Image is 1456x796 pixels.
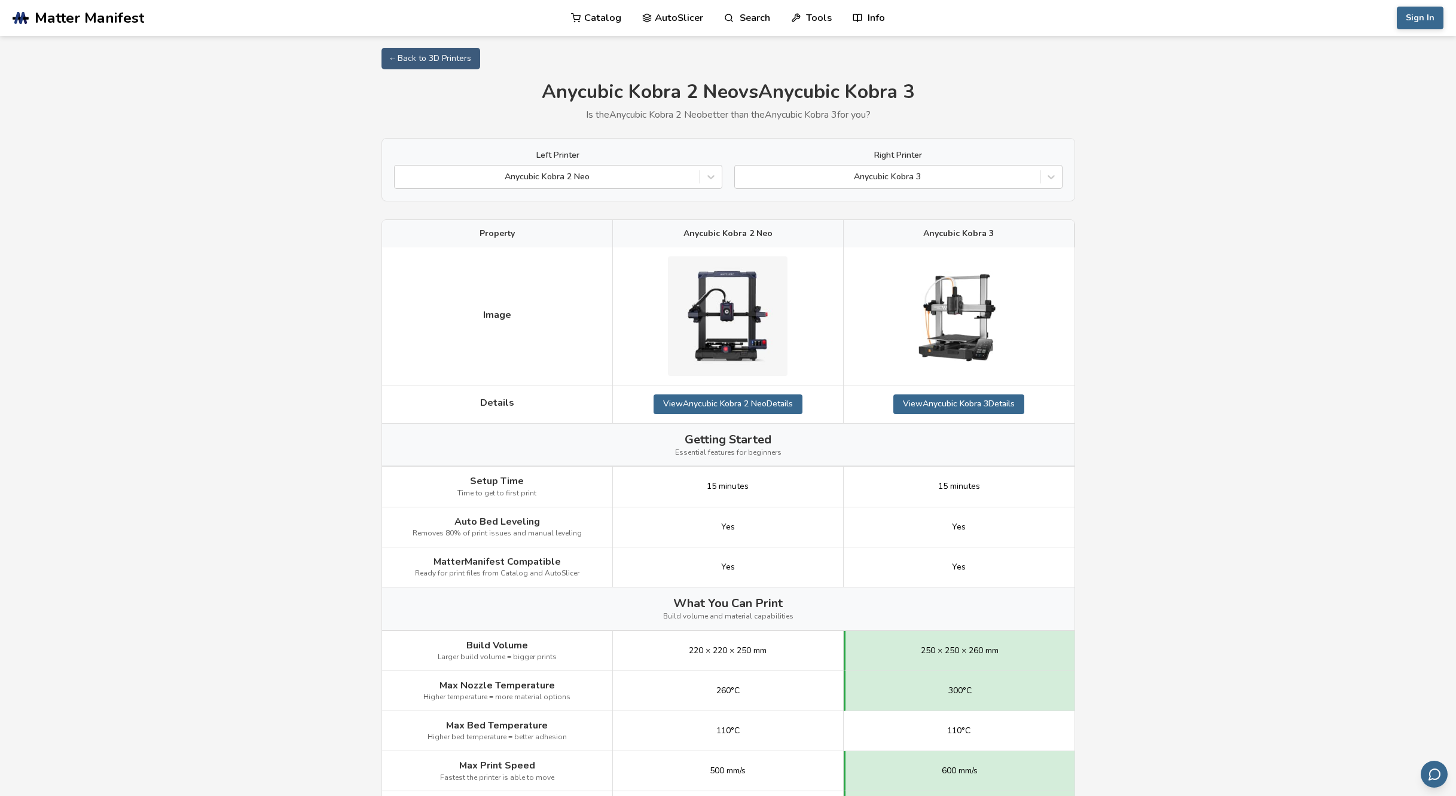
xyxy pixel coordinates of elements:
span: MatterManifest Compatible [434,556,561,567]
input: Anycubic Kobra 2 Neo [401,172,403,182]
span: Removes 80% of print issues and manual leveling [413,529,582,538]
button: Sign In [1397,7,1443,29]
span: Max Print Speed [459,760,535,771]
span: 110°C [947,726,970,736]
span: Max Nozzle Temperature [439,680,555,691]
span: Getting Started [685,433,771,446]
a: ViewAnycubic Kobra 3Details [893,394,1024,414]
img: Anycubic Kobra 2 Neo [668,256,787,376]
span: Higher temperature = more material options [423,693,570,702]
span: Yes [952,562,966,572]
label: Right Printer [734,151,1063,160]
span: Yes [721,522,735,532]
span: Larger build volume = bigger prints [438,653,557,662]
span: 250 × 250 × 260 mm [921,646,999,656]
span: Details [480,397,514,408]
img: Anycubic Kobra 3 [899,256,1019,376]
span: 15 minutes [938,482,980,491]
span: Build Volume [466,640,528,651]
span: What You Can Print [673,596,783,610]
span: Essential features for beginners [675,449,782,457]
span: Property [480,229,515,238]
a: ← Back to 3D Printers [381,48,480,69]
span: 500 mm/s [710,766,746,776]
span: Yes [952,522,966,532]
button: Send feedback via email [1421,761,1448,788]
span: Anycubic Kobra 3 [923,229,994,238]
span: Matter Manifest [35,10,144,26]
span: 300°C [948,686,972,696]
span: Auto Bed Leveling [454,516,540,527]
span: Max Bed Temperature [446,720,548,731]
span: Higher bed temperature = better adhesion [428,733,567,742]
a: ViewAnycubic Kobra 2 NeoDetails [654,394,802,414]
span: Ready for print files from Catalog and AutoSlicer [415,570,579,578]
span: 220 × 220 × 250 mm [689,646,767,656]
span: Setup Time [470,476,524,486]
span: Anycubic Kobra 2 Neo [683,229,773,238]
span: 600 mm/s [942,766,978,776]
span: 260°C [716,686,740,696]
span: 15 minutes [707,482,749,491]
label: Left Printer [394,151,722,160]
span: Build volume and material capabilities [663,613,793,621]
span: Image [483,310,511,320]
span: Yes [721,562,735,572]
span: Fastest the printer is able to move [440,774,554,782]
h1: Anycubic Kobra 2 Neo vs Anycubic Kobra 3 [381,81,1075,103]
span: Time to get to first print [457,489,536,498]
span: 110°C [716,726,740,736]
p: Is the Anycubic Kobra 2 Neo better than the Anycubic Kobra 3 for you? [381,109,1075,120]
input: Anycubic Kobra 3 [741,172,743,182]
